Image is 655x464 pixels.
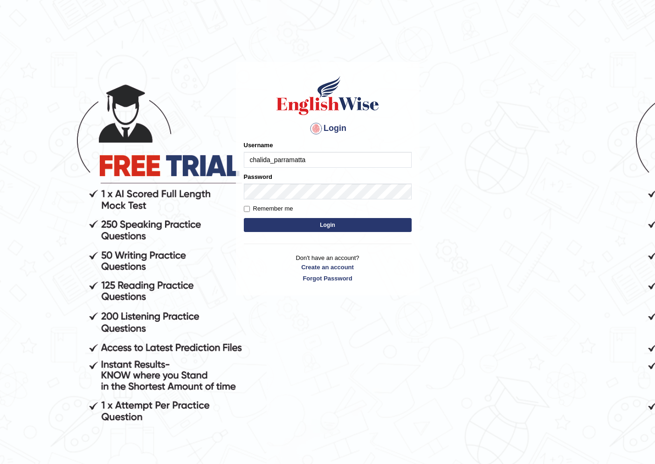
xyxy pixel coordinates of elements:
[275,75,381,116] img: Logo of English Wise sign in for intelligent practice with AI
[244,263,412,272] a: Create an account
[244,172,272,181] label: Password
[244,253,412,282] p: Don't have an account?
[244,141,273,150] label: Username
[244,206,250,212] input: Remember me
[244,218,412,232] button: Login
[244,274,412,283] a: Forgot Password
[244,204,293,213] label: Remember me
[244,121,412,136] h4: Login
